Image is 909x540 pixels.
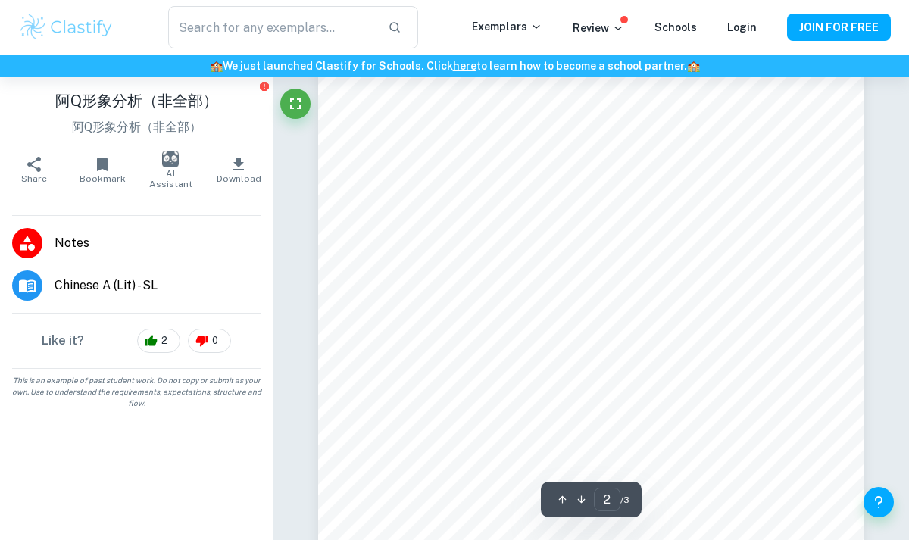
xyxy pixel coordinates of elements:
[162,151,179,167] img: AI Assistant
[188,329,231,353] div: 0
[18,12,114,42] img: Clastify logo
[727,21,757,33] a: Login
[280,89,311,119] button: Fullscreen
[258,80,270,92] button: Report issue
[453,60,476,72] a: here
[136,148,205,191] button: AI Assistant
[55,276,261,295] span: Chinese A (Lit) - SL
[204,333,226,348] span: 0
[12,118,261,136] p: 阿Q形象分析（非全部）
[68,148,136,191] button: Bookmark
[145,168,195,189] span: AI Assistant
[217,173,261,184] span: Download
[205,148,273,191] button: Download
[654,21,697,33] a: Schools
[42,332,84,350] h6: Like it?
[687,60,700,72] span: 🏫
[620,493,629,507] span: / 3
[3,58,906,74] h6: We just launched Clastify for Schools. Click to learn how to become a school partner.
[168,6,376,48] input: Search for any exemplars...
[55,234,261,252] span: Notes
[210,60,223,72] span: 🏫
[472,18,542,35] p: Exemplars
[21,173,47,184] span: Share
[6,375,267,409] span: This is an example of past student work. Do not copy or submit as your own. Use to understand the...
[787,14,891,41] button: JOIN FOR FREE
[137,329,180,353] div: 2
[12,89,261,112] h1: 阿Q形象分析（非全部）
[573,20,624,36] p: Review
[80,173,126,184] span: Bookmark
[864,487,894,517] button: Help and Feedback
[153,333,176,348] span: 2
